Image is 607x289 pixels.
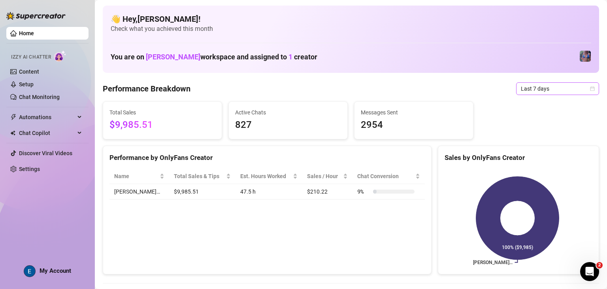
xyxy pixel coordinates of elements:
span: 2954 [361,118,467,133]
img: ACg8ocLcPRSDFD1_FgQTWMGHesrdCMFi59PFqVtBfnK-VGsPLWuquQ=s96-c [24,266,35,277]
span: 9 % [357,187,370,196]
iframe: Intercom live chat [580,262,599,281]
a: Setup [19,81,34,87]
a: Settings [19,166,40,172]
img: AI Chatter [54,50,66,62]
a: Discover Viral Videos [19,150,72,156]
span: Messages Sent [361,108,467,117]
span: calendar [590,86,595,91]
a: Chat Monitoring [19,94,60,100]
h4: Performance Breakdown [103,83,190,94]
span: Sales / Hour [307,172,342,181]
th: Chat Conversion [353,169,425,184]
td: [PERSON_NAME]… [109,184,169,200]
th: Sales / Hour [302,169,353,184]
a: Content [19,68,39,75]
td: 47.5 h [236,184,302,200]
td: $9,985.51 [169,184,236,200]
span: Check what you achieved this month [111,25,591,33]
span: Chat Copilot [19,127,75,139]
span: My Account [40,267,71,274]
img: Chat Copilot [10,130,15,136]
th: Name [109,169,169,184]
a: Home [19,30,34,36]
h1: You are on workspace and assigned to creator [111,53,317,61]
text: [PERSON_NAME]… [473,260,513,265]
h4: 👋 Hey, [PERSON_NAME] ! [111,13,591,25]
span: $9,985.51 [109,118,215,133]
span: 827 [235,118,341,133]
span: Automations [19,111,75,124]
td: $210.22 [302,184,353,200]
span: Chat Conversion [357,172,414,181]
img: Jaylie [580,51,591,62]
div: Est. Hours Worked [240,172,291,181]
span: 2 [596,262,603,268]
span: Name [114,172,158,181]
span: thunderbolt [10,114,17,120]
th: Total Sales & Tips [169,169,236,184]
div: Performance by OnlyFans Creator [109,152,425,163]
span: Active Chats [235,108,341,117]
span: [PERSON_NAME] [146,53,200,61]
span: Izzy AI Chatter [11,53,51,61]
img: logo-BBDzfeDw.svg [6,12,66,20]
span: Last 7 days [521,83,594,95]
div: Sales by OnlyFans Creator [445,152,592,163]
span: Total Sales & Tips [174,172,224,181]
span: 1 [288,53,292,61]
span: Total Sales [109,108,215,117]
